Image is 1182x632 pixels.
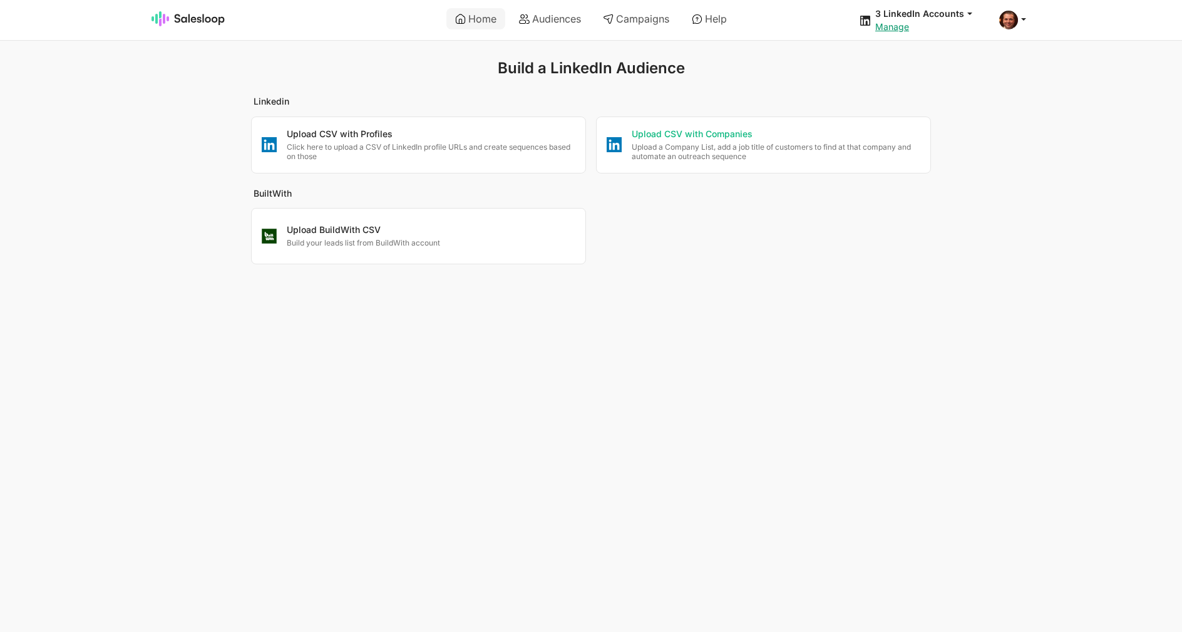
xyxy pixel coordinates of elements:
p: Click here to upload a CSV of LinkedIn profile URLs and create sequences based on those [287,142,575,162]
a: Audiences [510,8,590,29]
p: Upload a Company List, add a job title of customers to find at that company and automate an outre... [632,142,920,162]
p: Upload CSV with Profiles [287,128,575,141]
img: Salesloop [152,11,225,26]
p: Upload BuildWith CSV [287,224,575,237]
h3: BuiltWith [254,189,928,199]
a: Help [683,8,736,29]
p: Build your leads list from BuildWith account [287,238,575,247]
h1: Build a LinkedIn Audience [246,60,936,77]
a: Campaigns [594,8,678,29]
h3: Linkedin [254,96,928,106]
a: Manage [875,21,909,32]
p: Upload CSV with Companies [632,128,920,141]
a: Home [446,8,505,29]
button: 3 LinkedIn Accounts [875,8,984,19]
